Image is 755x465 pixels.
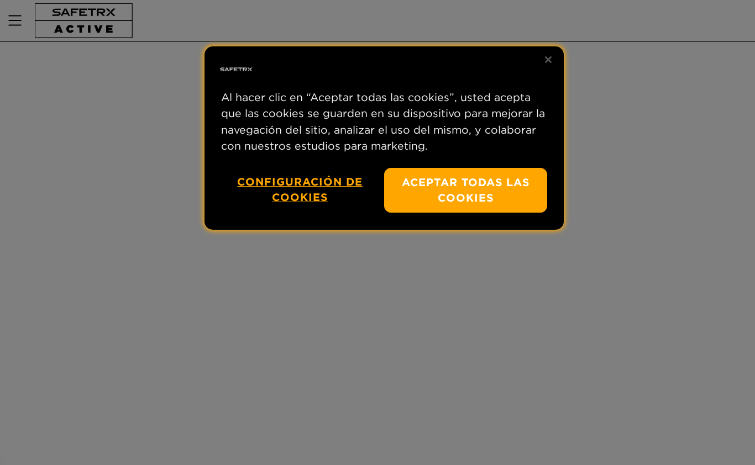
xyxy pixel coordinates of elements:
button: Cerrar [536,47,560,72]
img: Logotipo de la empresa [218,52,254,87]
button: Configuración de cookies [227,168,374,212]
div: Privacidad [205,46,564,230]
p: Al hacer clic en “Aceptar todas las cookies”, usted acepta que las cookies se guarden en su dispo... [221,89,547,154]
button: Aceptar todas las cookies [384,168,547,213]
